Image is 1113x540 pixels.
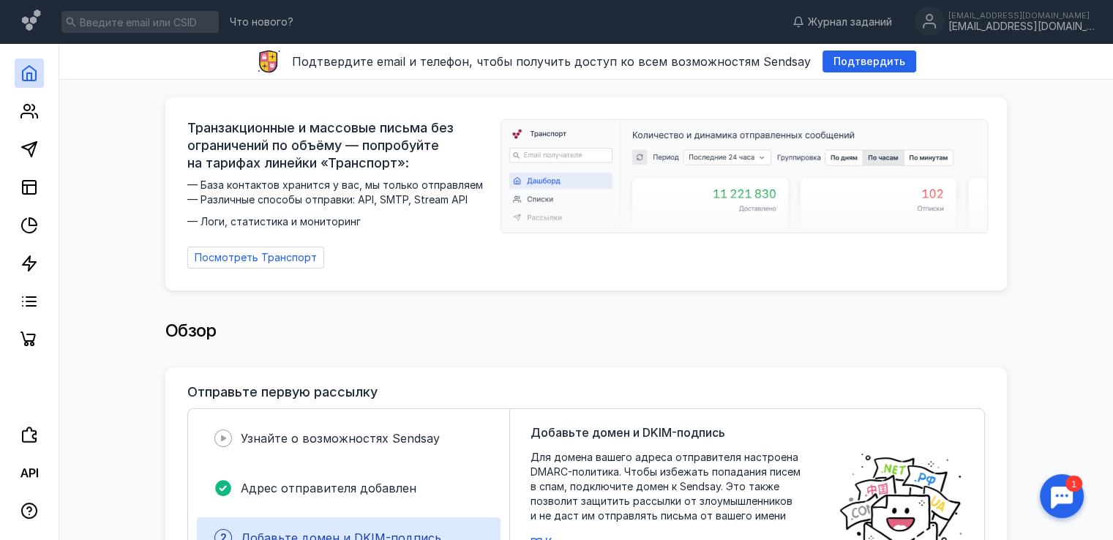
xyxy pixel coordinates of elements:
span: Журнал заданий [808,15,892,29]
h3: Отправьте первую рассылку [187,385,378,400]
a: Что нового? [222,17,301,27]
span: Транзакционные и массовые письма без ограничений по объёму — попробуйте на тарифах линейки «Транс... [187,119,492,172]
span: Узнайте о возможностях Sendsay [241,431,440,446]
span: — База контактов хранится у вас, мы только отправляем — Различные способы отправки: API, SMTP, St... [187,178,492,229]
img: dashboard-transport-banner [501,120,987,233]
span: Для домена вашего адреса отправителя настроена DMARC-политика. Чтобы избежать попадания писем в с... [531,450,823,523]
input: Введите email или CSID [61,11,219,33]
span: Добавьте домен и DKIM-подпись [531,424,725,441]
div: [EMAIL_ADDRESS][DOMAIN_NAME] [948,11,1095,20]
span: Обзор [165,320,217,341]
a: Журнал заданий [785,15,899,29]
a: Посмотреть Транспорт [187,247,324,269]
span: Что нового? [230,17,293,27]
span: Адрес отправителя добавлен [241,481,416,495]
div: 1 [33,9,50,25]
span: Подтвердить [833,56,905,68]
button: Подтвердить [822,50,916,72]
div: [EMAIL_ADDRESS][DOMAIN_NAME] [948,20,1095,33]
span: Посмотреть Транспорт [195,252,317,264]
span: Подтвердите email и телефон, чтобы получить доступ ко всем возможностям Sendsay [292,54,811,69]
